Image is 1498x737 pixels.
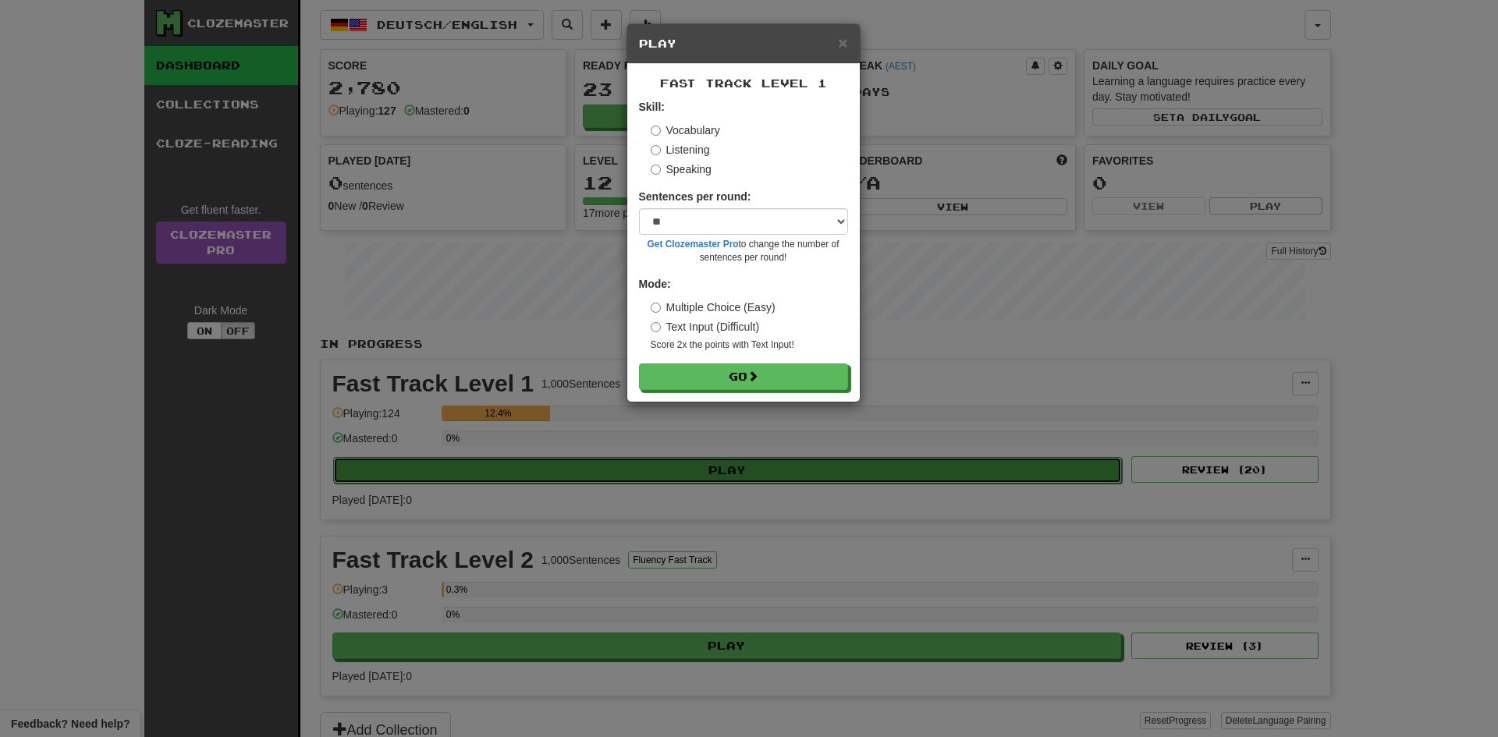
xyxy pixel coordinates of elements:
[639,189,751,204] label: Sentences per round:
[651,126,661,136] input: Vocabulary
[651,145,661,155] input: Listening
[838,34,847,51] span: ×
[651,165,661,175] input: Speaking
[651,338,848,352] small: Score 2x the points with Text Input !
[639,101,665,113] strong: Skill:
[639,363,848,390] button: Go
[651,161,712,177] label: Speaking
[651,319,760,335] label: Text Input (Difficult)
[648,239,739,250] a: Get Clozemaster Pro
[639,36,848,51] h5: Play
[651,299,776,315] label: Multiple Choice (Easy)
[651,303,661,313] input: Multiple Choice (Easy)
[660,76,827,90] span: Fast Track Level 1
[639,238,848,264] small: to change the number of sentences per round!
[651,122,720,138] label: Vocabulary
[639,278,671,290] strong: Mode:
[651,322,661,332] input: Text Input (Difficult)
[838,34,847,51] button: Close
[651,142,710,158] label: Listening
